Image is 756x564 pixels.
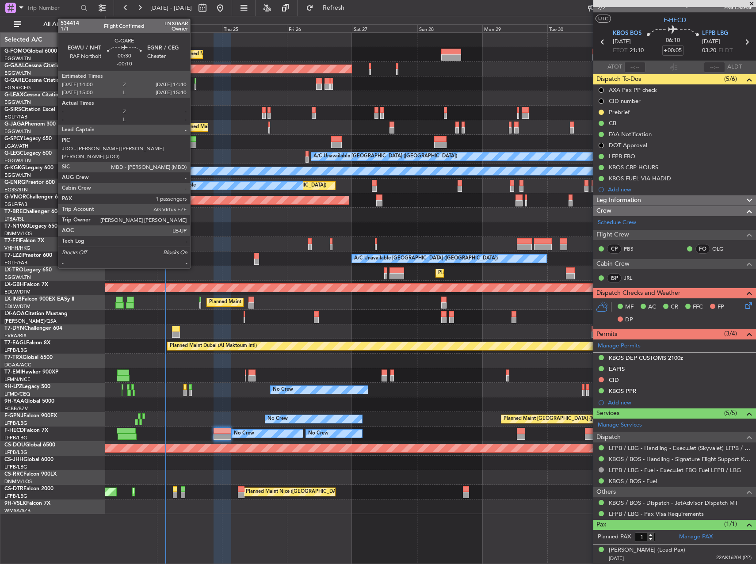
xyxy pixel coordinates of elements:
span: LX-TRO [4,267,23,273]
span: (1/1) [724,519,737,529]
a: EGGW/LTN [4,99,31,106]
span: 9H-YAA [4,399,24,404]
a: LFPB / LBG - Pax Visa Requirements [609,510,704,518]
div: Add new [608,399,752,406]
a: EGLF/FAB [4,259,27,266]
div: Planned Maint [GEOGRAPHIC_DATA] ([GEOGRAPHIC_DATA]) [209,296,348,309]
span: Cabin Crew [596,259,630,269]
span: AC [648,303,656,312]
span: LFPB LBG [702,29,728,38]
div: Tue 30 [547,24,612,32]
a: T7-FFIFalcon 7X [4,238,44,244]
span: G-GAAL [4,63,25,69]
a: CS-JHHGlobal 6000 [4,457,53,462]
div: CID number [609,97,641,105]
a: G-JAGAPhenom 300 [4,122,56,127]
a: WMSA/SZB [4,507,31,514]
span: Crew [596,206,611,216]
div: A/C Unavailable [159,179,196,192]
span: F-HECD [4,428,24,433]
span: Services [596,408,619,419]
a: EGGW/LTN [4,274,31,281]
input: Trip Number [27,1,78,15]
span: LX-INB [4,297,22,302]
div: LFPB FBO [609,152,635,160]
span: 9H-LPZ [4,384,22,389]
a: CS-DOUGlobal 6500 [4,442,55,448]
a: FCBB/BZV [4,405,28,412]
div: KBOS PPR [609,387,636,395]
div: Prebrief [609,108,630,116]
a: T7-DYNChallenger 604 [4,326,62,331]
span: 21:10 [630,46,644,55]
span: F-HECD [664,15,686,25]
a: Manage Services [598,421,642,430]
span: [DATE] [702,38,720,46]
span: T7-EMI [4,370,22,375]
span: ETOT [613,46,627,55]
span: G-SPCY [4,136,23,141]
div: Tue 23 [92,24,157,32]
a: EGGW/LTN [4,70,31,76]
a: Manage Permits [598,342,641,351]
a: KBOS / BOS - Handling - Signature Flight Support KBOS / BOS [609,455,752,463]
div: Planned Maint Nice ([GEOGRAPHIC_DATA]) [246,485,344,499]
a: EGGW/LTN [4,128,31,135]
a: EVRA/RIX [4,332,27,339]
span: G-LEGC [4,151,23,156]
a: 9H-LPZLegacy 500 [4,384,50,389]
div: A/C Unavailable [GEOGRAPHIC_DATA] ([GEOGRAPHIC_DATA]) [313,150,457,163]
div: Sun 28 [417,24,482,32]
a: LFMN/NCE [4,376,31,383]
a: LGAV/ATH [4,143,28,149]
div: FAA Notification [609,130,652,138]
div: AXA Pax PP check [609,86,657,94]
span: FFC [693,303,703,312]
button: Refresh [302,1,355,15]
span: Leg Information [596,195,641,206]
div: Wed 24 [157,24,222,32]
a: EGNR/CEG [4,84,31,91]
div: No Crew [267,412,288,426]
a: LX-INBFalcon 900EX EASy II [4,297,74,302]
span: Dispatch Checks and Weather [596,288,680,298]
span: Refresh [315,5,352,11]
div: CB [609,119,616,127]
a: EGLF/FAB [4,114,27,120]
a: G-KGKGLegacy 600 [4,165,53,171]
span: LX-GBH [4,282,24,287]
span: ATOT [607,63,622,72]
span: (5/5) [724,408,737,418]
span: G-JAGA [4,122,25,127]
a: LFPB/LBG [4,434,27,441]
span: 06:10 [666,36,680,45]
div: [PERSON_NAME] (Lead Pax) [609,546,685,555]
a: EGGW/LTN [4,55,31,62]
a: EGGW/LTN [4,172,31,179]
span: T7-FFI [4,238,20,244]
a: LX-TROLegacy 650 [4,267,52,273]
a: F-HECDFalcon 7X [4,428,48,433]
span: [DATE] [613,38,631,46]
div: Planned Maint [GEOGRAPHIC_DATA] ([GEOGRAPHIC_DATA]) [181,121,320,134]
span: G-LEAX [4,92,23,98]
a: KBOS / BOS - Dispatch - JetAdvisor Dispatch MT [609,499,738,507]
a: 9H-VSLKFalcon 7X [4,501,50,506]
a: EGSS/STN [4,187,28,193]
span: T7-N1960 [4,224,29,229]
div: Planned Maint [GEOGRAPHIC_DATA] ([GEOGRAPHIC_DATA]) [181,48,320,61]
a: LFPB/LBG [4,464,27,470]
span: All Aircraft [23,21,93,27]
span: T7-BRE [4,209,23,214]
div: Planned Maint [GEOGRAPHIC_DATA] ([GEOGRAPHIC_DATA]) [51,194,190,207]
div: No Crew [273,383,293,396]
a: LFMD/CEQ [4,391,30,397]
a: G-SIRSCitation Excel [4,107,55,112]
div: Mon 29 [482,24,547,32]
span: G-GARE [4,78,25,83]
a: F-GPNJFalcon 900EX [4,413,57,419]
a: G-VNORChallenger 650 [4,194,64,200]
span: G-SIRS [4,107,21,112]
div: Planned Maint [GEOGRAPHIC_DATA] ([GEOGRAPHIC_DATA]) [504,412,643,426]
a: Schedule Crew [598,218,636,227]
